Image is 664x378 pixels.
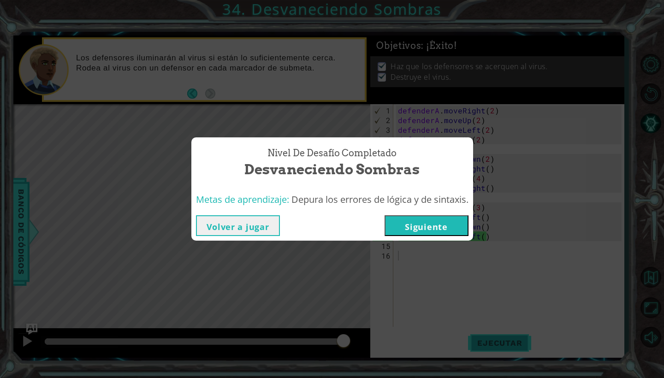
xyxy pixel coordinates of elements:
button: Volver a jugar [196,215,280,236]
button: Siguiente [385,215,468,236]
span: Desvaneciendo Sombras [244,159,420,179]
span: Metas de aprendizaje: [196,193,289,206]
span: Nivel de desafío Completado [267,147,397,160]
span: Depura los errores de lógica y de sintaxis. [291,193,468,206]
